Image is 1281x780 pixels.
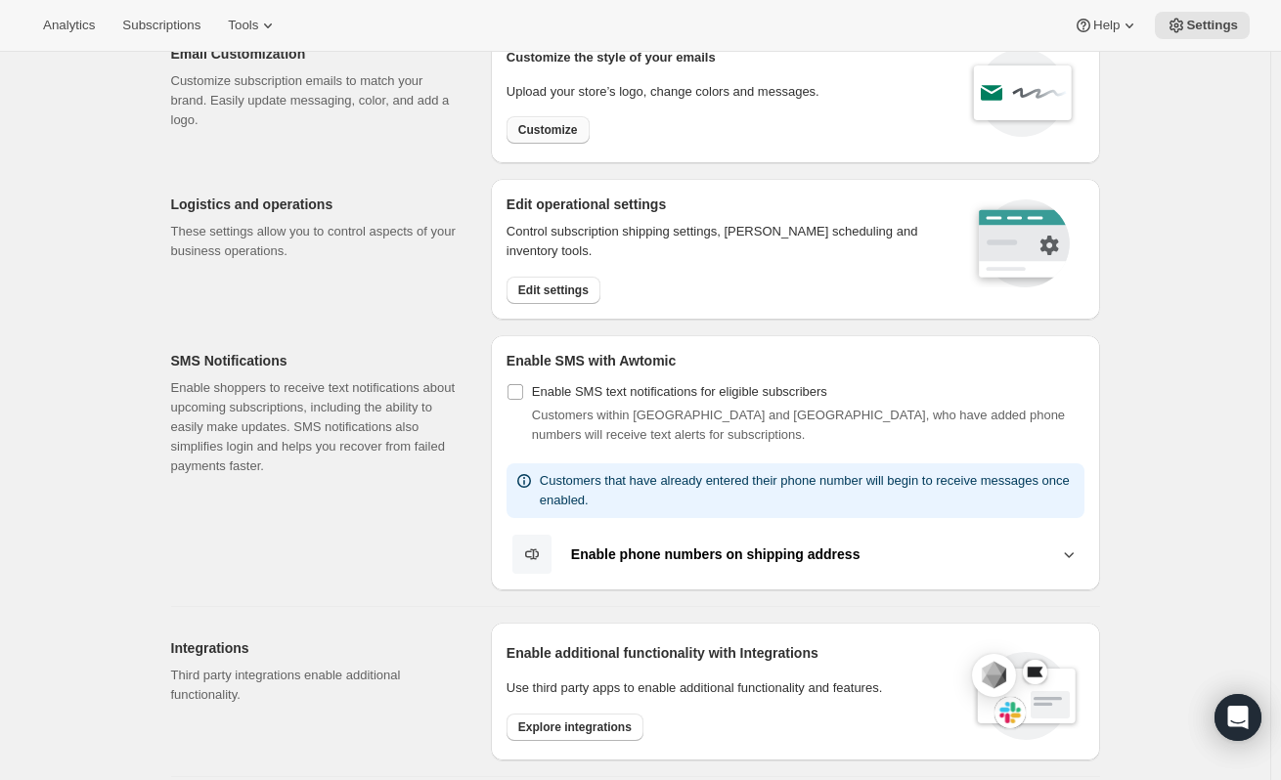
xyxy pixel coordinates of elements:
[171,71,460,130] p: Customize subscription emails to match your brand. Easily update messaging, color, and add a logo.
[171,195,460,214] h2: Logistics and operations
[507,116,590,144] button: Customize
[532,384,827,399] span: Enable SMS text notifications for eligible subscribers
[507,351,1084,370] h2: Enable SMS with Awtomic
[122,18,200,33] span: Subscriptions
[1062,12,1151,39] button: Help
[216,12,289,39] button: Tools
[171,222,460,261] p: These settings allow you to control aspects of your business operations.
[507,195,944,214] h2: Edit operational settings
[1215,694,1261,741] div: Open Intercom Messenger
[507,534,1084,575] button: Enable phone numbers on shipping address
[1155,12,1250,39] button: Settings
[518,282,589,298] span: Edit settings
[507,714,643,741] button: Explore integrations
[507,678,952,698] p: Use third party apps to enable additional functionality and features.
[171,378,460,476] p: Enable shoppers to receive text notifications about upcoming subscriptions, including the ability...
[31,12,107,39] button: Analytics
[571,546,861,562] b: Enable phone numbers on shipping address
[507,48,716,67] p: Customize the style of your emails
[507,82,819,102] p: Upload your store’s logo, change colors and messages.
[171,351,460,370] h2: SMS Notifications
[507,222,944,261] p: Control subscription shipping settings, [PERSON_NAME] scheduling and inventory tools.
[1186,18,1238,33] span: Settings
[507,643,952,663] h2: Enable additional functionality with Integrations
[507,277,600,304] button: Edit settings
[171,638,460,658] h2: Integrations
[1093,18,1120,33] span: Help
[171,44,460,64] h2: Email Customization
[171,666,460,705] p: Third party integrations enable additional functionality.
[532,408,1065,442] span: Customers within [GEOGRAPHIC_DATA] and [GEOGRAPHIC_DATA], who have added phone numbers will recei...
[518,719,632,735] span: Explore integrations
[43,18,95,33] span: Analytics
[110,12,212,39] button: Subscriptions
[518,122,578,138] span: Customize
[228,18,258,33] span: Tools
[540,471,1077,510] p: Customers that have already entered their phone number will begin to receive messages once enabled.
